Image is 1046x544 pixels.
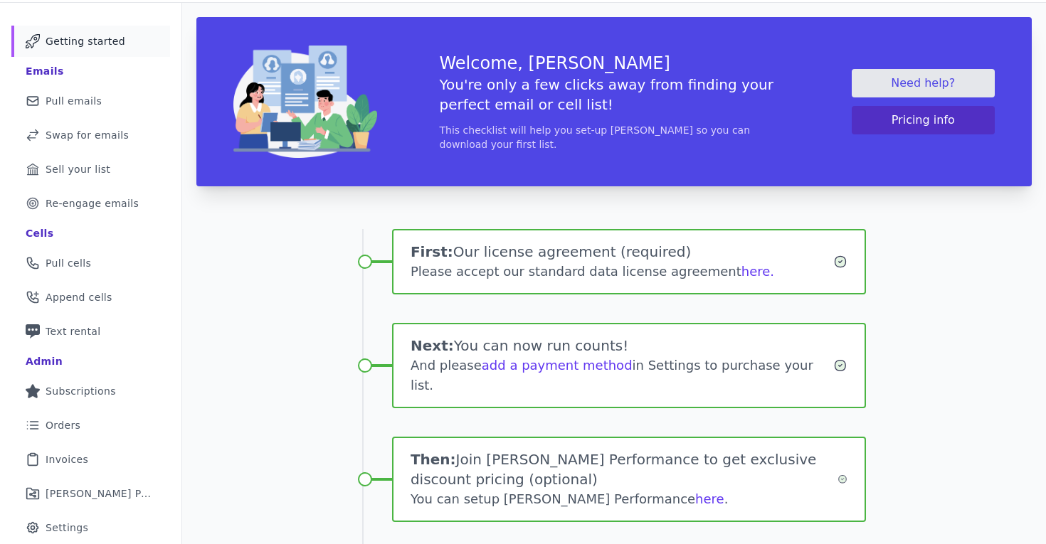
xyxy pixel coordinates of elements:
a: add a payment method [482,358,633,373]
span: Then: [411,451,456,468]
a: Text rental [11,316,170,347]
h1: Our license agreement (required) [411,242,833,262]
img: img [233,46,377,158]
h3: Welcome, [PERSON_NAME] [440,52,789,75]
h1: You can now run counts! [411,336,833,356]
a: Re-engage emails [11,188,170,219]
div: Please accept our standard data license agreement [411,262,833,282]
a: Settings [11,512,170,543]
h1: Join [PERSON_NAME] Performance to get exclusive discount pricing (optional) [411,449,838,489]
div: You can setup [PERSON_NAME] Performance . [411,489,838,509]
span: Text rental [46,324,101,338]
span: Pull cells [46,256,91,270]
div: Emails [26,64,64,78]
a: Orders [11,410,170,441]
a: here [695,491,724,506]
div: Cells [26,226,53,240]
span: Sell your list [46,162,110,176]
span: Orders [46,418,80,432]
span: Append cells [46,290,112,304]
a: Need help? [852,69,995,97]
span: Settings [46,521,88,535]
p: This checklist will help you set-up [PERSON_NAME] so you can download your first list. [440,123,789,151]
a: Getting started [11,26,170,57]
a: Invoices [11,444,170,475]
div: And please in Settings to purchase your list. [411,356,833,395]
span: Next: [411,337,454,354]
span: Swap for emails [46,128,129,142]
span: Getting started [46,34,125,48]
a: Pull cells [11,247,170,279]
span: Subscriptions [46,384,116,398]
span: Pull emails [46,94,102,108]
a: [PERSON_NAME] Performance [11,478,170,509]
button: Pricing info [852,106,995,134]
span: First: [411,243,453,260]
a: Swap for emails [11,119,170,151]
h5: You're only a few clicks away from finding your perfect email or cell list! [440,75,789,114]
span: Re-engage emails [46,196,139,210]
a: Subscriptions [11,375,170,407]
a: Pull emails [11,85,170,117]
span: Invoices [46,452,88,466]
a: Sell your list [11,154,170,185]
span: [PERSON_NAME] Performance [46,486,153,501]
div: Admin [26,354,63,368]
a: Append cells [11,282,170,313]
